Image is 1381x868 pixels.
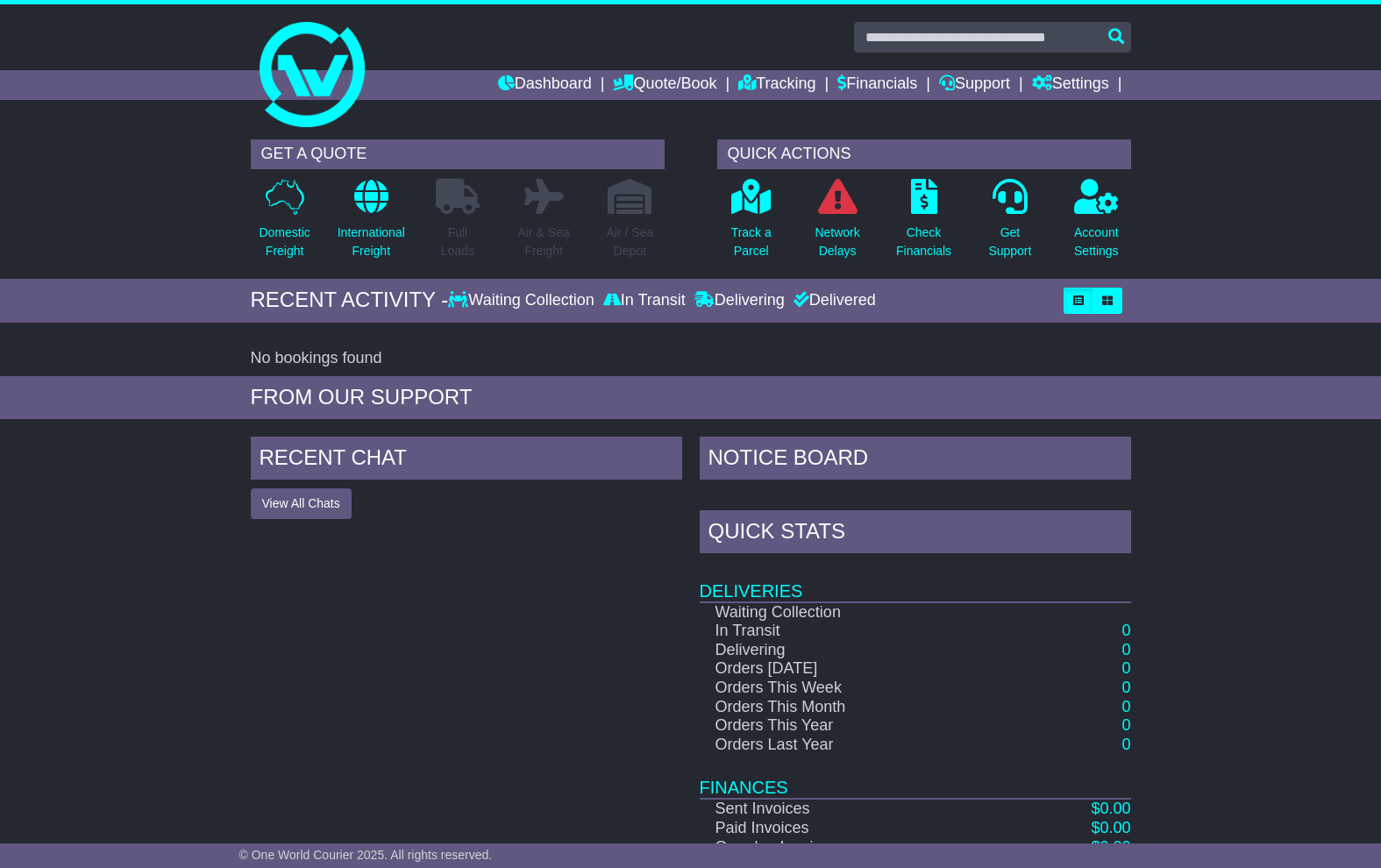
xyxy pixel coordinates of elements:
a: GetSupport [987,178,1032,270]
div: Delivering [690,291,789,310]
span: © One World Courier 2025. All rights reserved. [239,848,493,862]
td: Deliveries [700,558,1131,602]
a: 0 [1121,736,1130,753]
span: 0.00 [1100,819,1130,836]
div: Waiting Collection [448,291,598,310]
a: 0 [1121,641,1130,658]
span: 0.00 [1100,800,1130,817]
td: Orders Last Year [700,736,1013,755]
a: 0 [1121,698,1130,715]
td: In Transit [700,622,1013,641]
a: $0.00 [1091,838,1130,856]
div: RECENT CHAT [251,437,682,484]
span: 0.00 [1100,838,1130,856]
a: Support [939,70,1010,100]
p: Check Financials [896,224,951,260]
a: 0 [1121,716,1130,734]
div: In Transit [599,291,690,310]
td: Finances [700,754,1131,799]
p: Get Support [988,224,1031,260]
p: Air / Sea Depot [607,224,654,260]
p: Network Delays [815,224,859,260]
div: FROM OUR SUPPORT [251,385,1131,410]
td: Waiting Collection [700,602,1013,623]
a: 0 [1121,659,1130,677]
a: Financials [837,70,917,100]
div: RECENT ACTIVITY - [251,288,449,313]
p: Track a Parcel [731,224,772,260]
td: Orders This Week [700,679,1013,698]
a: CheckFinancials [895,178,952,270]
a: Track aParcel [730,178,772,270]
p: Full Loads [436,224,480,260]
td: Overdue Invoices [700,838,1013,857]
a: Tracking [738,70,815,100]
p: Air & Sea Freight [518,224,570,260]
td: Sent Invoices [700,799,1013,819]
a: 0 [1121,622,1130,639]
td: Paid Invoices [700,819,1013,838]
a: $0.00 [1091,800,1130,817]
div: Delivered [789,291,876,310]
div: NOTICE BOARD [700,437,1131,484]
a: Dashboard [498,70,592,100]
td: Orders [DATE] [700,659,1013,679]
p: Account Settings [1074,224,1119,260]
a: NetworkDelays [814,178,860,270]
div: GET A QUOTE [251,139,665,169]
p: International Freight [338,224,405,260]
p: Domestic Freight [259,224,310,260]
td: Delivering [700,641,1013,660]
a: 0 [1121,679,1130,696]
button: View All Chats [251,488,352,519]
td: Orders This Month [700,698,1013,717]
div: No bookings found [251,349,1131,368]
td: Orders This Year [700,716,1013,736]
a: AccountSettings [1073,178,1120,270]
a: InternationalFreight [337,178,406,270]
a: DomesticFreight [258,178,310,270]
a: Quote/Book [613,70,716,100]
div: Quick Stats [700,510,1131,558]
a: $0.00 [1091,819,1130,836]
div: QUICK ACTIONS [717,139,1131,169]
a: Settings [1032,70,1109,100]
